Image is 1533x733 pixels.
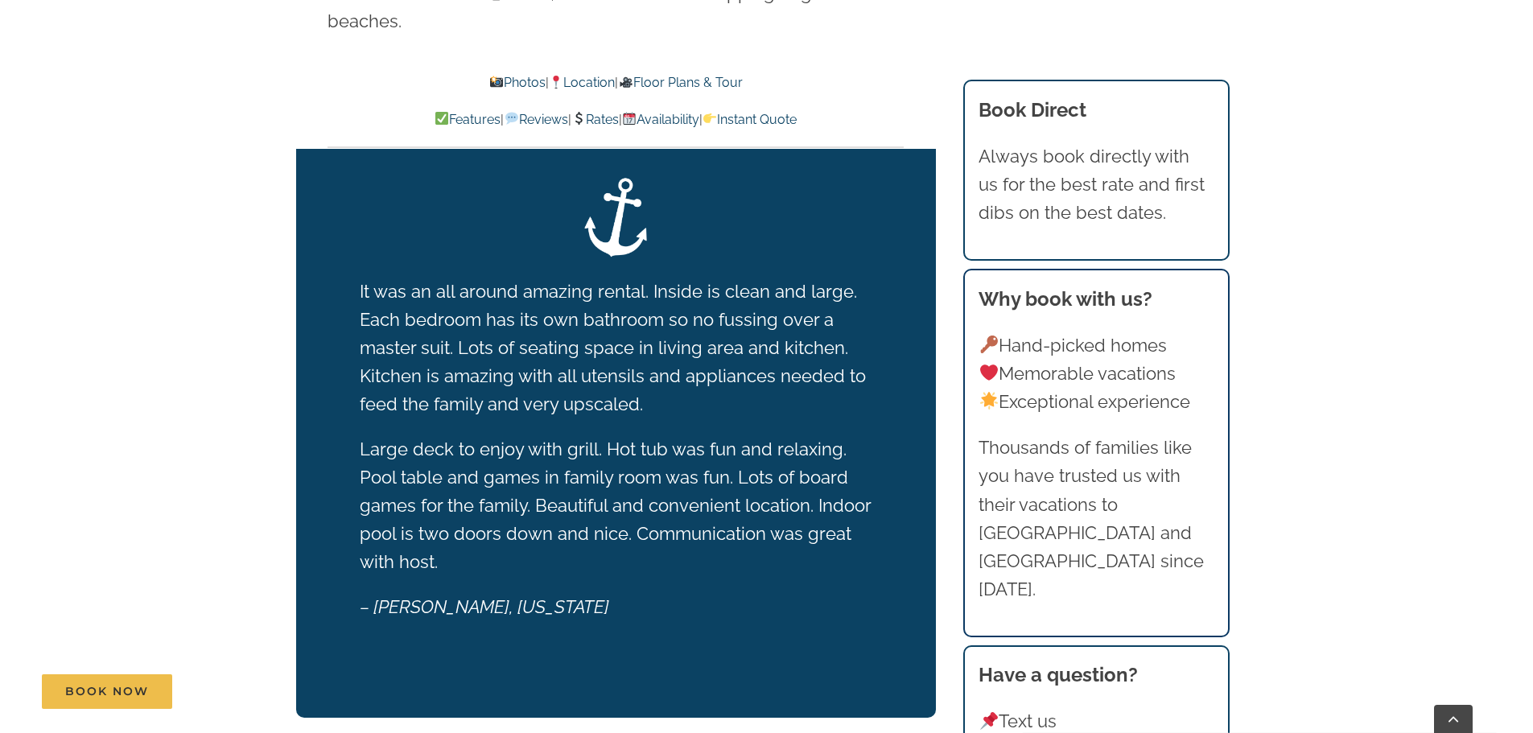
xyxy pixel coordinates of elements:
[980,364,998,381] img: ❤️
[979,142,1214,228] p: Always book directly with us for the best rate and first dibs on the best dates.
[980,712,998,730] img: 📌
[703,112,797,127] a: Instant Quote
[703,112,716,125] img: 👉
[328,109,904,130] p: | | | |
[980,392,998,410] img: 🌟
[979,331,1214,417] p: Hand-picked homes Memorable vacations Exceptional experience
[505,112,518,125] img: 💬
[571,112,619,127] a: Rates
[979,663,1138,686] strong: Have a question?
[65,685,149,698] span: Book Now
[979,98,1086,121] b: Book Direct
[549,75,615,90] a: Location
[979,434,1214,603] p: Thousands of families like you have trusted us with their vacations to [GEOGRAPHIC_DATA] and [GEO...
[489,75,546,90] a: Photos
[622,112,699,127] a: Availability
[504,112,567,127] a: Reviews
[435,112,501,127] a: Features
[360,435,872,577] p: Large deck to enjoy with grill. Hot tub was fun and relaxing. Pool table and games in family room...
[620,76,633,89] img: 🎥
[979,285,1214,314] h3: Why book with us?
[980,336,998,353] img: 🔑
[575,177,656,257] img: Branson Family Retreats
[572,112,585,125] img: 💲
[623,112,636,125] img: 📆
[490,76,503,89] img: 📸
[618,75,742,90] a: Floor Plans & Tour
[42,674,172,709] a: Book Now
[550,76,563,89] img: 📍
[328,72,904,93] p: | |
[360,278,872,419] p: It was an all around amazing rental. Inside is clean and large. Each bedroom has its own bathroom...
[360,596,609,617] em: – [PERSON_NAME], [US_STATE]
[435,112,448,125] img: ✅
